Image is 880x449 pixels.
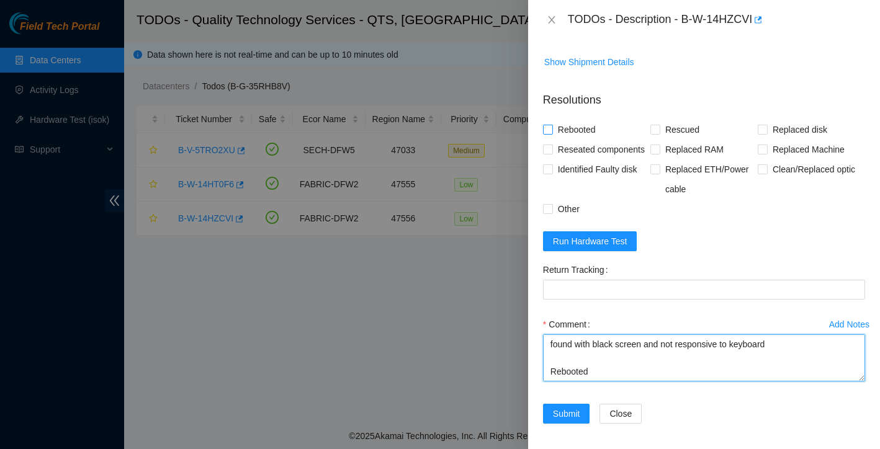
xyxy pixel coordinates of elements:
[543,280,865,300] input: Return Tracking
[543,334,865,381] textarea: Comment
[543,82,865,109] p: Resolutions
[660,159,758,199] span: Replaced ETH/Power cable
[609,407,632,420] span: Close
[544,55,634,69] span: Show Shipment Details
[553,199,585,219] span: Other
[553,140,650,159] span: Reseated components
[768,140,850,159] span: Replaced Machine
[828,314,870,334] button: Add Notes
[568,10,865,30] div: TODOs - Description - B-W-14HZCVI
[829,320,869,329] div: Add Notes
[599,404,642,424] button: Close
[543,231,637,251] button: Run Hardware Test
[543,404,590,424] button: Submit
[547,15,557,25] span: close
[768,120,832,140] span: Replaced disk
[544,52,635,72] button: Show Shipment Details
[553,407,580,420] span: Submit
[660,140,729,159] span: Replaced RAM
[543,14,560,26] button: Close
[553,159,642,179] span: Identified Faulty disk
[543,260,613,280] label: Return Tracking
[768,159,860,179] span: Clean/Replaced optic
[543,314,595,334] label: Comment
[660,120,704,140] span: Rescued
[553,120,601,140] span: Rebooted
[553,234,627,248] span: Run Hardware Test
